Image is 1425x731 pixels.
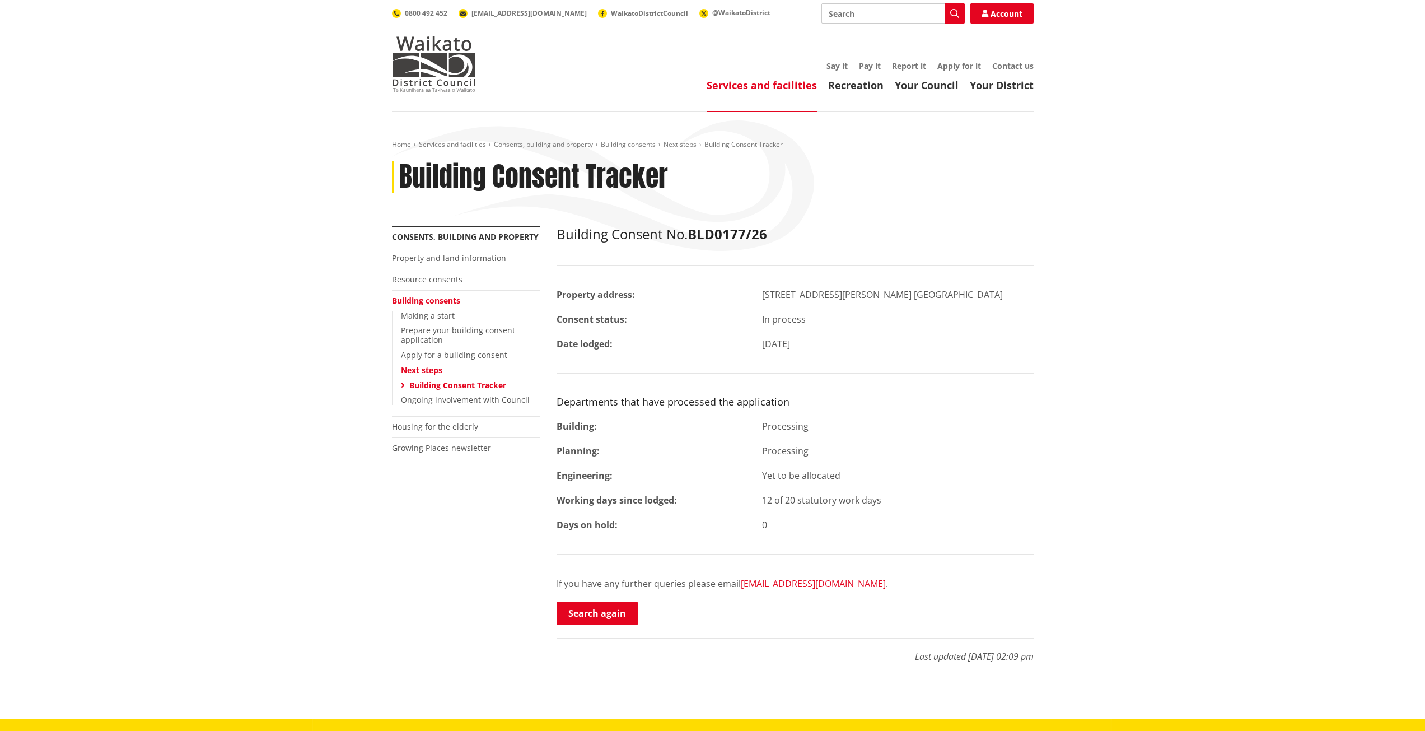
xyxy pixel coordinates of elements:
[557,519,618,531] strong: Days on hold:
[892,60,926,71] a: Report it
[970,78,1034,92] a: Your District
[557,288,635,301] strong: Property address:
[494,139,593,149] a: Consents, building and property
[392,36,476,92] img: Waikato District Council - Te Kaunihera aa Takiwaa o Waikato
[859,60,881,71] a: Pay it
[401,365,442,375] a: Next steps
[821,3,965,24] input: Search input
[557,638,1034,663] p: Last updated [DATE] 02:09 pm
[557,494,677,506] strong: Working days since lodged:
[557,577,1034,590] p: If you have any further queries please email .
[754,337,1042,351] div: [DATE]
[557,420,597,432] strong: Building:
[754,420,1042,433] div: Processing
[704,139,783,149] span: Building Consent Tracker
[392,8,447,18] a: 0800 492 452
[471,8,587,18] span: [EMAIL_ADDRESS][DOMAIN_NAME]
[405,8,447,18] span: 0800 492 452
[392,421,478,432] a: Housing for the elderly
[557,313,627,325] strong: Consent status:
[419,139,486,149] a: Services and facilities
[1373,684,1414,724] iframe: Messenger Launcher
[557,445,600,457] strong: Planning:
[401,350,507,360] a: Apply for a building consent
[754,518,1042,532] div: 0
[611,8,688,18] span: WaikatoDistrictCouncil
[409,380,506,390] a: Building Consent Tracker
[741,578,886,590] a: [EMAIL_ADDRESS][DOMAIN_NAME]
[598,8,688,18] a: WaikatoDistrictCouncil
[707,78,817,92] a: Services and facilities
[401,325,515,345] a: Prepare your building consent application
[754,444,1042,458] div: Processing
[826,60,848,71] a: Say it
[392,139,411,149] a: Home
[754,313,1042,326] div: In process
[601,139,656,149] a: Building consents
[557,469,613,482] strong: Engineering:
[828,78,884,92] a: Recreation
[401,394,530,405] a: Ongoing involvement with Council
[557,396,1034,408] h3: Departments that have processed the application
[392,231,539,242] a: Consents, building and property
[392,140,1034,150] nav: breadcrumb
[754,288,1042,301] div: [STREET_ADDRESS][PERSON_NAME] [GEOGRAPHIC_DATA]
[392,443,491,453] a: Growing Places newsletter
[399,161,668,193] h1: Building Consent Tracker
[699,8,770,17] a: @WaikatoDistrict
[754,493,1042,507] div: 12 of 20 statutory work days
[392,274,462,285] a: Resource consents
[392,295,460,306] a: Building consents
[392,253,506,263] a: Property and land information
[557,226,1034,243] h2: Building Consent No.
[970,3,1034,24] a: Account
[557,602,638,625] a: Search again
[895,78,959,92] a: Your Council
[688,225,767,243] strong: BLD0177/26
[401,310,455,321] a: Making a start
[712,8,770,17] span: @WaikatoDistrict
[459,8,587,18] a: [EMAIL_ADDRESS][DOMAIN_NAME]
[937,60,981,71] a: Apply for it
[664,139,697,149] a: Next steps
[557,338,613,350] strong: Date lodged:
[992,60,1034,71] a: Contact us
[754,469,1042,482] div: Yet to be allocated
